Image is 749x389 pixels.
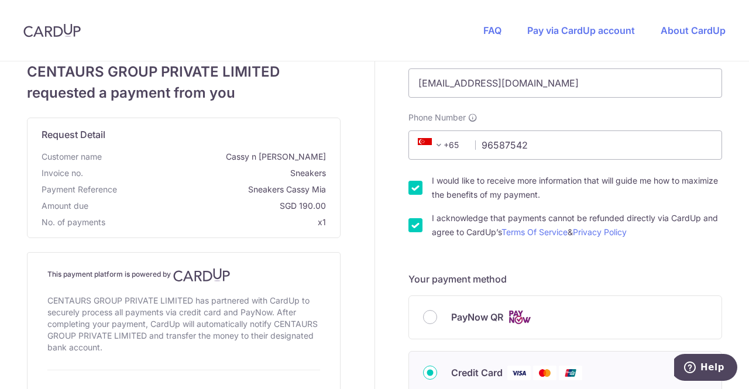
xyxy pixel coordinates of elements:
[414,138,467,152] span: +65
[408,68,722,98] input: Email address
[501,227,568,237] a: Terms Of Service
[423,310,707,325] div: PayNow QR Cards logo
[122,184,326,195] span: Sneakers Cassy Mia
[559,366,582,380] img: Union Pay
[42,184,117,194] span: translation missing: en.payment_reference
[533,366,556,380] img: Mastercard
[42,129,105,140] span: translation missing: en.request_detail
[23,23,81,37] img: CardUp
[423,366,707,380] div: Credit Card Visa Mastercard Union Pay
[432,211,722,239] label: I acknowledge that payments cannot be refunded directly via CardUp and agree to CardUp’s &
[507,366,531,380] img: Visa
[88,167,326,179] span: Sneakers
[418,138,446,152] span: +65
[93,200,326,212] span: SGD 190.00
[27,82,341,104] span: requested a payment from you
[42,167,83,179] span: Invoice no.
[42,151,102,163] span: Customer name
[451,310,503,324] span: PayNow QR
[573,227,627,237] a: Privacy Policy
[483,25,501,36] a: FAQ
[408,272,722,286] h5: Your payment method
[42,216,105,228] span: No. of payments
[106,151,326,163] span: Cassy n [PERSON_NAME]
[408,112,466,123] span: Phone Number
[527,25,635,36] a: Pay via CardUp account
[318,217,326,227] span: x1
[47,268,320,282] h4: This payment platform is powered by
[47,292,320,356] div: CENTAURS GROUP PRIVATE LIMITED has partnered with CardUp to securely process all payments via cre...
[508,310,531,325] img: Cards logo
[451,366,503,380] span: Credit Card
[674,354,737,383] iframe: Opens a widget where you can find more information
[42,200,88,212] span: Amount due
[661,25,726,36] a: About CardUp
[173,268,231,282] img: CardUp
[27,61,341,82] span: CENTAURS GROUP PRIVATE LIMITED
[432,174,722,202] label: I would like to receive more information that will guide me how to maximize the benefits of my pa...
